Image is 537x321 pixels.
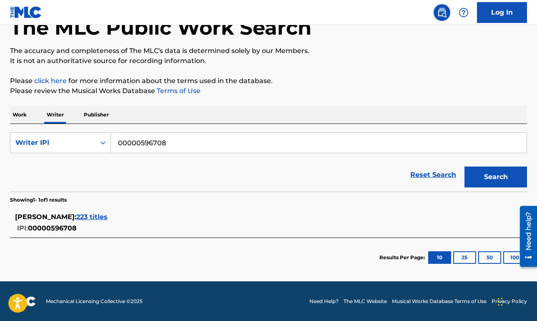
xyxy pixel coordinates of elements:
[10,56,527,66] p: It is not an authoritative source for recording information.
[498,289,503,314] div: Drag
[10,15,311,40] h1: The MLC Public Work Search
[503,251,526,264] button: 100
[10,86,527,96] p: Please review the Musical Works Database
[15,138,90,148] div: Writer IPI
[514,203,537,270] iframe: Resource Center
[344,298,387,305] a: The MLC Website
[10,196,67,204] p: Showing 1 - 1 of 1 results
[28,224,77,232] span: 00000596708
[10,6,42,18] img: MLC Logo
[495,281,537,321] iframe: Chat Widget
[10,106,29,124] p: Work
[434,4,450,21] a: Public Search
[379,254,427,261] p: Results Per Page:
[10,132,527,192] form: Search Form
[478,251,501,264] button: 50
[10,46,527,56] p: The accuracy and completeness of The MLC's data is determined solely by our Members.
[309,298,339,305] a: Need Help?
[455,4,472,21] div: Help
[81,106,111,124] p: Publisher
[406,166,460,184] a: Reset Search
[459,8,469,18] img: help
[492,298,527,305] a: Privacy Policy
[477,2,527,23] a: Log In
[15,213,76,221] span: [PERSON_NAME] :
[34,77,67,85] a: click here
[10,296,36,306] img: logo
[10,76,527,86] p: Please for more information about the terms used in the database.
[392,298,487,305] a: Musical Works Database Terms of Use
[464,167,527,187] button: Search
[428,251,451,264] button: 10
[155,87,201,95] a: Terms of Use
[76,213,108,221] span: 223 titles
[44,106,66,124] p: Writer
[453,251,476,264] button: 25
[17,224,28,232] span: IPI:
[46,298,143,305] span: Mechanical Licensing Collective © 2025
[437,8,447,18] img: search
